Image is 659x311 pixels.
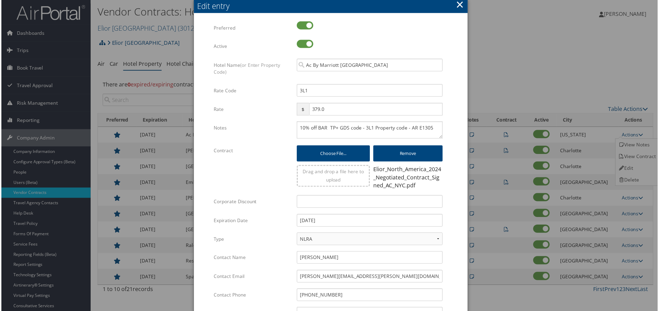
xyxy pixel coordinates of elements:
button: Remove [374,146,443,162]
label: Notes [213,122,292,135]
label: Active [213,40,292,53]
label: Contact Email [213,271,292,284]
label: Preferred [213,21,292,34]
div: Edit entry [197,1,468,11]
label: Contact Name [213,252,292,265]
span: (or Enter Property Code) [213,62,280,75]
label: Rate Code [213,84,292,97]
label: Expiration Date [213,215,292,228]
label: Contract [213,145,292,158]
label: Contact Phone [213,290,292,303]
input: (___) ___-____ [297,290,443,302]
label: Rate [213,103,292,116]
label: Corporate Discount [213,196,292,209]
span: Drag and drop a file here to upload [303,169,364,184]
div: Elior_North_America_2024_Negotiated_Contract_Signed_AC_NYC.pdf [374,166,443,190]
label: Hotel Name [213,59,292,79]
span: $ [297,103,309,116]
label: Type [213,234,292,247]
